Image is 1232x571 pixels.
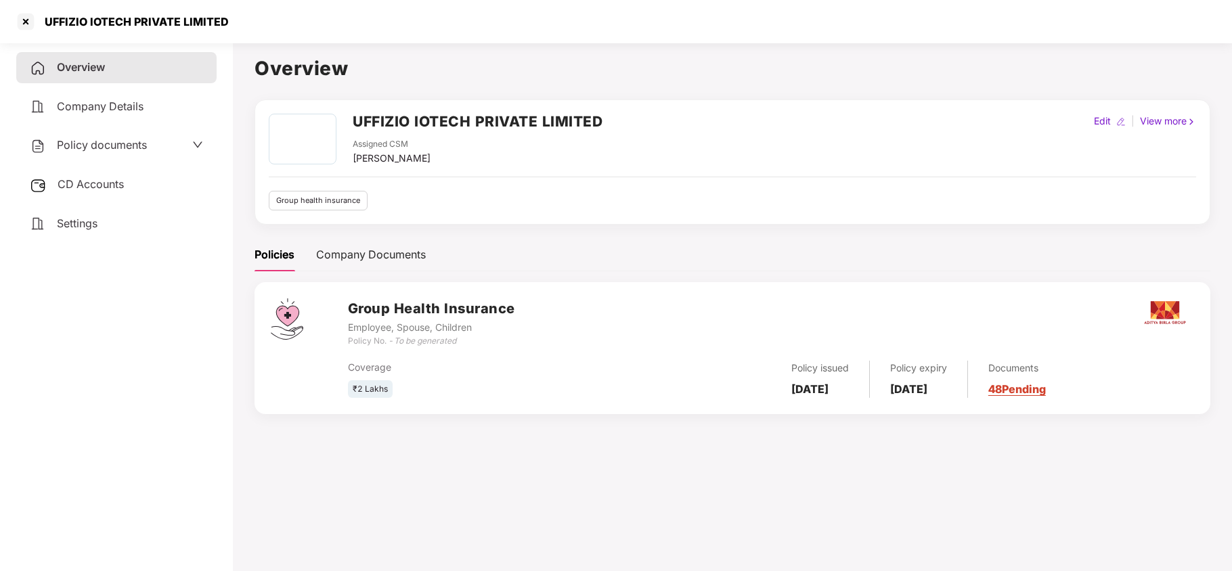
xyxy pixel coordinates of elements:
div: View more [1137,114,1199,129]
img: rightIcon [1187,117,1196,127]
a: 48 Pending [988,382,1046,396]
div: ₹2 Lakhs [348,380,393,398]
i: To be generated [394,336,456,346]
div: Edit [1091,114,1114,129]
div: Group health insurance [269,191,368,210]
div: Policy issued [791,361,849,375]
img: svg+xml;base64,PHN2ZyB4bWxucz0iaHR0cDovL3d3dy53My5vcmcvMjAwMC9zdmciIHdpZHRoPSIyNCIgaGVpZ2h0PSIyNC... [30,99,46,115]
span: Overview [57,60,105,74]
div: Assigned CSM [353,138,431,151]
b: [DATE] [791,382,829,396]
img: editIcon [1116,117,1126,127]
span: Policy documents [57,138,147,152]
h1: Overview [255,53,1210,83]
img: svg+xml;base64,PHN2ZyB4bWxucz0iaHR0cDovL3d3dy53My5vcmcvMjAwMC9zdmciIHdpZHRoPSI0Ny43MTQiIGhlaWdodD... [271,298,303,340]
div: Documents [988,361,1046,375]
div: Policy expiry [890,361,947,375]
div: | [1128,114,1137,129]
b: [DATE] [890,382,927,396]
div: Policies [255,246,294,263]
img: svg+xml;base64,PHN2ZyB3aWR0aD0iMjUiIGhlaWdodD0iMjQiIHZpZXdCb3g9IjAgMCAyNSAyNCIgZmlsbD0ibm9uZSIgeG... [30,177,47,193]
div: UFFIZIO IOTECH PRIVATE LIMITED [37,15,229,28]
span: Settings [57,216,97,230]
img: svg+xml;base64,PHN2ZyB4bWxucz0iaHR0cDovL3d3dy53My5vcmcvMjAwMC9zdmciIHdpZHRoPSIyNCIgaGVpZ2h0PSIyNC... [30,138,46,154]
span: CD Accounts [58,177,124,191]
div: [PERSON_NAME] [353,151,431,166]
span: down [192,139,203,150]
div: Policy No. - [348,335,515,348]
img: aditya.png [1141,289,1189,336]
div: Coverage [348,360,630,375]
img: svg+xml;base64,PHN2ZyB4bWxucz0iaHR0cDovL3d3dy53My5vcmcvMjAwMC9zdmciIHdpZHRoPSIyNCIgaGVpZ2h0PSIyNC... [30,60,46,76]
img: svg+xml;base64,PHN2ZyB4bWxucz0iaHR0cDovL3d3dy53My5vcmcvMjAwMC9zdmciIHdpZHRoPSIyNCIgaGVpZ2h0PSIyNC... [30,216,46,232]
h2: UFFIZIO IOTECH PRIVATE LIMITED [353,110,602,133]
div: Employee, Spouse, Children [348,320,515,335]
h3: Group Health Insurance [348,298,515,319]
div: Company Documents [316,246,426,263]
span: Company Details [57,99,144,113]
